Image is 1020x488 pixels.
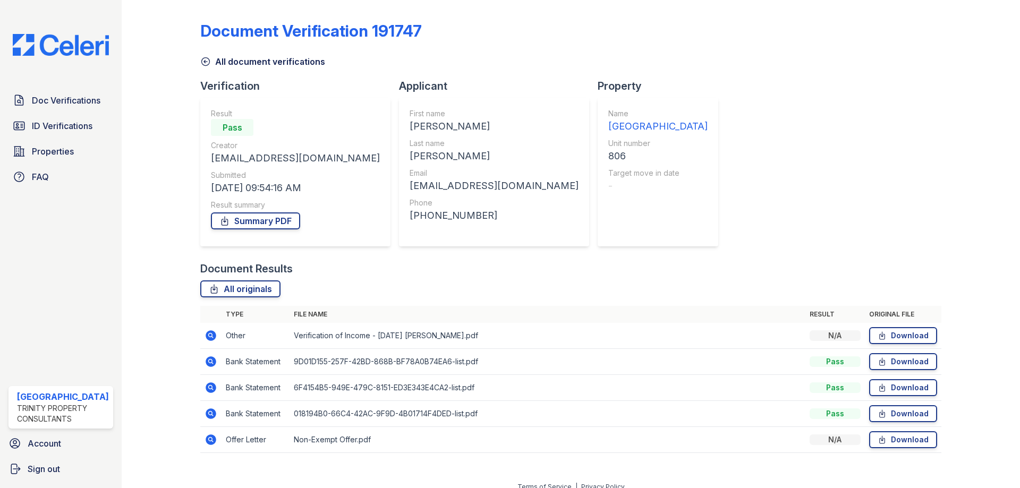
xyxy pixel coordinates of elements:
td: Offer Letter [222,427,290,453]
div: Property [598,79,727,93]
div: [PERSON_NAME] [410,119,579,134]
div: 806 [608,149,708,164]
span: FAQ [32,170,49,183]
div: Pass [810,356,861,367]
span: ID Verifications [32,119,92,132]
div: [EMAIL_ADDRESS][DOMAIN_NAME] [410,178,579,193]
div: [EMAIL_ADDRESS][DOMAIN_NAME] [211,151,380,166]
div: - [608,178,708,193]
a: Summary PDF [211,212,300,229]
div: Pass [810,408,861,419]
div: Applicant [399,79,598,93]
span: Properties [32,145,74,158]
div: Submitted [211,170,380,181]
div: Unit number [608,138,708,149]
div: Phone [410,198,579,208]
a: Name [GEOGRAPHIC_DATA] [608,108,708,134]
td: Bank Statement [222,375,290,401]
td: Other [222,323,290,349]
div: First name [410,108,579,119]
div: N/A [810,330,861,341]
a: ID Verifications [8,115,113,136]
td: 6F4154B5-949E-479C-8151-ED3E343E4CA2-list.pdf [290,375,805,401]
span: Doc Verifications [32,94,100,107]
div: Last name [410,138,579,149]
a: FAQ [8,166,113,187]
a: Download [869,379,937,396]
th: Type [222,306,290,323]
div: Pass [810,382,861,393]
a: Sign out [4,458,117,480]
div: [DATE] 09:54:16 AM [211,181,380,195]
span: Sign out [28,463,60,475]
div: Document Results [200,261,293,276]
div: Verification [200,79,399,93]
a: Download [869,327,937,344]
a: All document verifications [200,55,325,68]
a: Properties [8,141,113,162]
div: Creator [211,140,380,151]
a: Download [869,353,937,370]
td: Non-Exempt Offer.pdf [290,427,805,453]
div: N/A [810,434,861,445]
td: 9D01D155-257F-42BD-868B-BF78A0B74EA6-list.pdf [290,349,805,375]
span: Account [28,437,61,450]
a: Download [869,405,937,422]
a: Account [4,433,117,454]
div: [GEOGRAPHIC_DATA] [17,390,109,403]
a: All originals [200,280,280,297]
div: Result summary [211,200,380,210]
div: Result [211,108,380,119]
div: Trinity Property Consultants [17,403,109,424]
th: File name [290,306,805,323]
div: [GEOGRAPHIC_DATA] [608,119,708,134]
div: Name [608,108,708,119]
td: Bank Statement [222,401,290,427]
div: Pass [211,119,253,136]
a: Download [869,431,937,448]
td: Verification of Income - [DATE] [PERSON_NAME].pdf [290,323,805,349]
div: Email [410,168,579,178]
td: 018194B0-66C4-42AC-9F9D-4B01714F4DED-list.pdf [290,401,805,427]
div: [PERSON_NAME] [410,149,579,164]
div: [PHONE_NUMBER] [410,208,579,223]
th: Result [805,306,865,323]
a: Doc Verifications [8,90,113,111]
div: Document Verification 191747 [200,21,422,40]
img: CE_Logo_Blue-a8612792a0a2168367f1c8372b55b34899dd931a85d93a1a3d3e32e68fde9ad4.png [4,34,117,56]
th: Original file [865,306,941,323]
td: Bank Statement [222,349,290,375]
div: Target move in date [608,168,708,178]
